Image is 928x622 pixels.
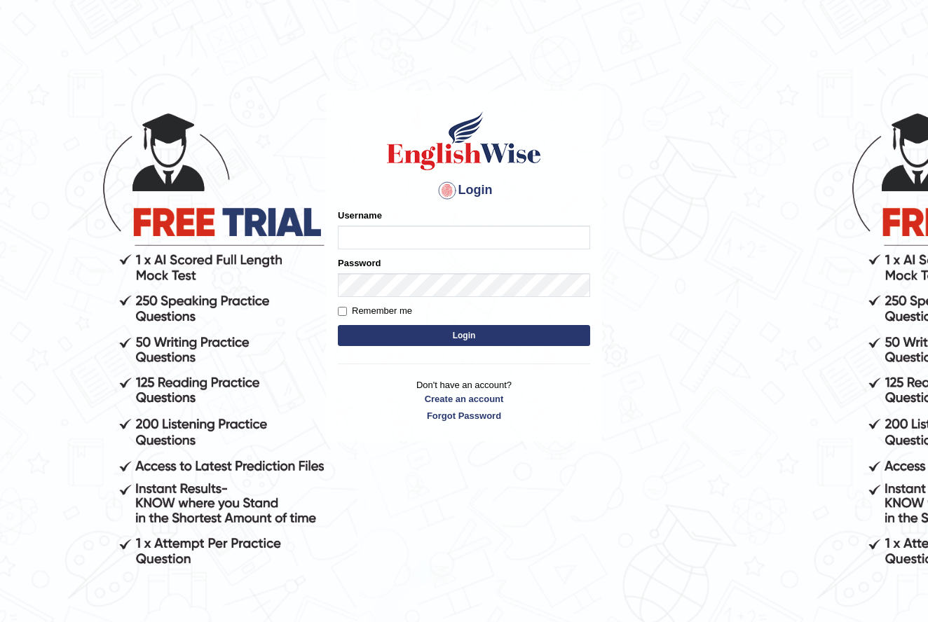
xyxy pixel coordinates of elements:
[338,256,381,270] label: Password
[338,378,590,422] p: Don't have an account?
[384,109,544,172] img: Logo of English Wise sign in for intelligent practice with AI
[338,209,382,222] label: Username
[338,307,347,316] input: Remember me
[338,179,590,202] h4: Login
[338,325,590,346] button: Login
[338,392,590,406] a: Create an account
[338,304,412,318] label: Remember me
[338,409,590,422] a: Forgot Password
